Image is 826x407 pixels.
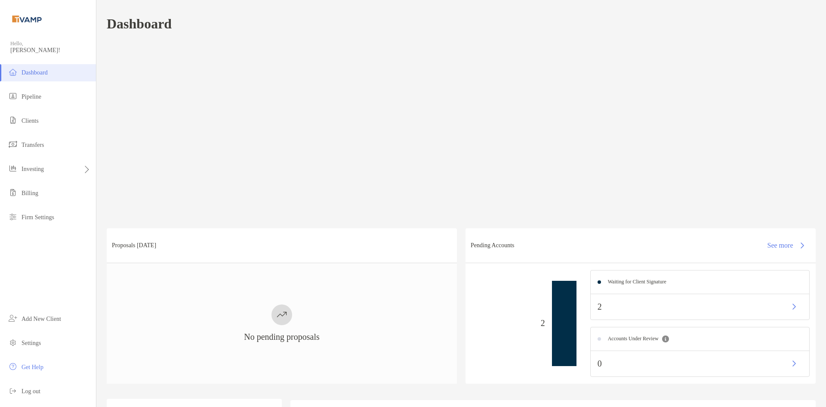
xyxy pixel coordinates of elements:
[10,47,91,54] span: [PERSON_NAME]!
[472,318,545,329] p: 2
[22,93,41,100] span: Pipeline
[8,187,18,198] img: billing icon
[22,340,41,346] span: Settings
[8,67,18,77] img: dashboard icon
[608,336,659,342] h4: Accounts Under Review
[8,337,18,348] img: settings icon
[598,301,602,312] p: 2
[112,242,156,249] h3: Proposals [DATE]
[22,190,38,196] span: Billing
[22,316,61,322] span: Add New Client
[8,91,18,101] img: pipeline icon
[22,364,43,370] span: Get Help
[10,3,43,34] img: Zoe Logo
[8,139,18,149] img: transfers icon
[471,242,515,249] h3: Pending Accounts
[244,332,320,342] h3: No pending proposals
[22,118,39,124] span: Clients
[8,115,18,125] img: clients icon
[22,214,54,221] span: Firm Settings
[608,279,666,285] h4: Waiting for Client Signature
[107,16,172,32] h1: Dashboard
[22,142,44,148] span: Transfers
[22,388,40,395] span: Log out
[8,385,18,396] img: logout icon
[8,163,18,174] img: investing icon
[8,211,18,222] img: firm-settings icon
[8,361,18,372] img: get-help icon
[22,166,44,172] span: Investing
[8,313,18,323] img: add_new_client icon
[22,69,48,76] span: Dashboard
[761,236,811,255] button: See more
[598,358,602,369] p: 0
